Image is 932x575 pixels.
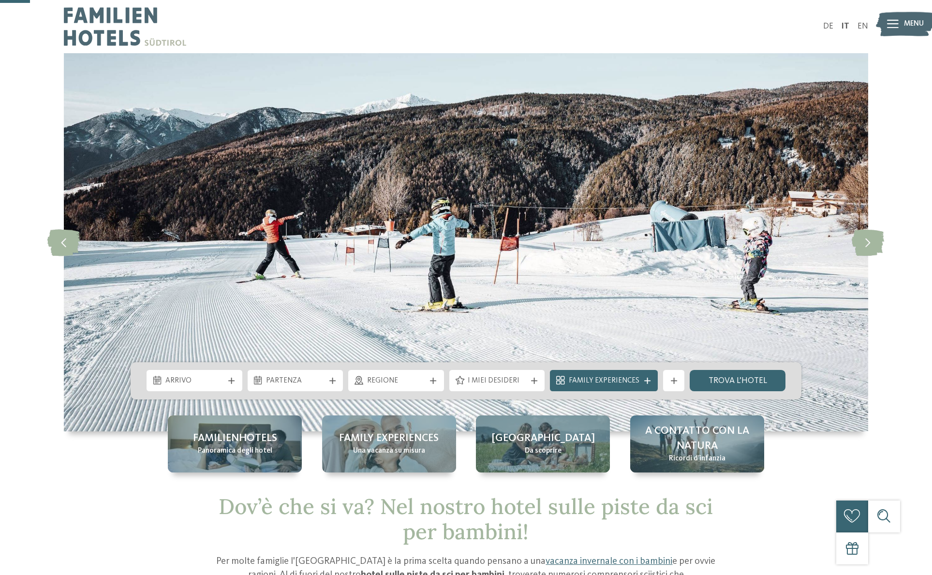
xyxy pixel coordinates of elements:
span: Ricordi d’infanzia [669,454,725,464]
span: I miei desideri [468,376,526,386]
span: Menu [904,19,924,29]
a: IT [841,22,849,30]
a: vacanza invernale con i bambini [546,557,672,566]
span: Family experiences [339,431,439,446]
span: Familienhotels [193,431,277,446]
a: Hotel sulle piste da sci per bambini: divertimento senza confini Family experiences Una vacanza s... [322,415,456,472]
a: Hotel sulle piste da sci per bambini: divertimento senza confini A contatto con la natura Ricordi... [630,415,764,472]
span: A contatto con la natura [641,424,754,454]
span: Family Experiences [569,376,639,386]
a: EN [858,22,868,30]
img: Hotel sulle piste da sci per bambini: divertimento senza confini [64,53,868,431]
span: Una vacanza su misura [353,446,425,457]
span: Partenza [266,376,325,386]
a: DE [823,22,833,30]
a: Hotel sulle piste da sci per bambini: divertimento senza confini Familienhotels Panoramica degli ... [168,415,302,472]
span: Regione [367,376,426,386]
a: trova l’hotel [690,370,785,391]
a: Hotel sulle piste da sci per bambini: divertimento senza confini [GEOGRAPHIC_DATA] Da scoprire [476,415,610,472]
span: [GEOGRAPHIC_DATA] [491,431,595,446]
span: Arrivo [165,376,224,386]
span: Dov’è che si va? Nel nostro hotel sulle piste da sci per bambini! [219,493,713,546]
span: Panoramica degli hotel [198,446,272,457]
span: Da scoprire [525,446,562,457]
